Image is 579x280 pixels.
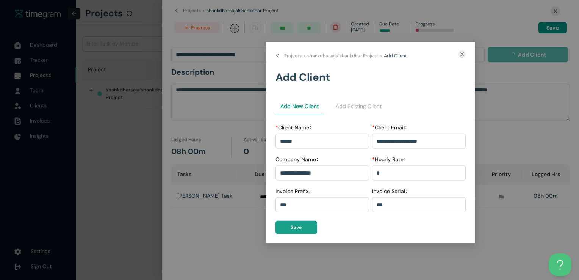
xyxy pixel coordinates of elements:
[275,197,369,212] input: Invoice Prefix
[372,185,410,197] label: Invoice Serial
[307,53,378,59] span: shankdharsajalshankdhar Project
[275,221,317,234] button: Save
[280,102,319,110] div: Add New Client
[291,224,302,231] span: Save
[372,197,466,212] input: Invoice Serial
[284,53,302,59] span: Projects
[275,165,369,181] input: Company Name
[275,53,284,60] span: left
[549,253,571,276] iframe: Toggle Customer Support
[454,42,475,71] button: Close
[372,123,405,131] span: Client Email
[275,185,313,197] label: Invoice Prefix
[336,102,382,110] div: Add Existing Client
[275,123,309,131] span: Client Name
[384,53,407,59] span: Add Client
[460,52,465,57] span: close
[303,53,306,59] span: >
[380,53,382,59] span: >
[275,153,321,165] label: Company Name
[275,69,466,86] h1: Add Client
[372,155,404,163] span: Hourly Rate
